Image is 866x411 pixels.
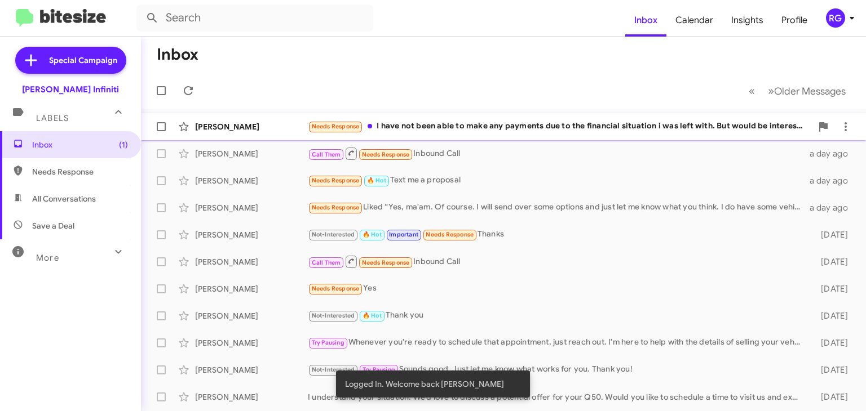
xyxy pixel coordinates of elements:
[308,120,812,133] div: I have not been able to make any payments due to the financial situation i was left with. But wou...
[807,229,857,240] div: [DATE]
[389,231,418,238] span: Important
[195,391,308,403] div: [PERSON_NAME]
[312,151,341,158] span: Call Them
[32,139,128,150] span: Inbox
[312,231,355,238] span: Not-Interested
[312,204,360,211] span: Needs Response
[308,309,807,322] div: Thank you
[312,339,344,346] span: Try Pausing
[15,47,126,74] a: Special Campaign
[195,121,308,132] div: [PERSON_NAME]
[826,8,845,28] div: RG
[312,259,341,266] span: Call Them
[195,229,308,240] div: [PERSON_NAME]
[32,166,128,177] span: Needs Response
[312,366,355,373] span: Not-Interested
[308,254,807,269] div: Inbound Call
[426,231,474,238] span: Needs Response
[195,364,308,376] div: [PERSON_NAME]
[308,336,807,349] div: Whenever you're ready to schedule that appointment, just reach out. I'm here to help with the det...
[367,177,386,184] span: 🔥 Hot
[308,201,807,214] div: Liked “Yes, ma'am. Of course. I will send over some options and just let me know what you think. ...
[308,391,807,403] div: I understand your situation. We’d love to discuss a potential offer for your Q50. Would you like ...
[195,337,308,349] div: [PERSON_NAME]
[312,177,360,184] span: Needs Response
[195,148,308,159] div: [PERSON_NAME]
[308,174,807,187] div: Text me a proposal
[749,84,755,98] span: «
[195,256,308,267] div: [PERSON_NAME]
[36,113,69,123] span: Labels
[195,283,308,294] div: [PERSON_NAME]
[36,253,59,263] span: More
[774,85,846,97] span: Older Messages
[807,175,857,186] div: a day ago
[816,8,854,28] button: RG
[308,228,807,241] div: Thanks
[722,4,772,37] a: Insights
[312,312,355,319] span: Not-Interested
[768,84,774,98] span: »
[807,256,857,267] div: [DATE]
[362,259,410,266] span: Needs Response
[742,79,762,102] button: Previous
[362,151,410,158] span: Needs Response
[308,363,807,376] div: Sounds good. Just let me know what works for you. Thank you!
[807,283,857,294] div: [DATE]
[772,4,816,37] a: Profile
[195,202,308,213] div: [PERSON_NAME]
[308,146,807,160] div: Inbound Call
[807,364,857,376] div: [DATE]
[157,46,198,64] h1: Inbox
[807,337,857,349] div: [DATE]
[308,282,807,295] div: Yes
[363,231,382,238] span: 🔥 Hot
[195,175,308,186] div: [PERSON_NAME]
[32,220,74,231] span: Save a Deal
[22,84,119,95] div: [PERSON_NAME] Infiniti
[345,378,504,390] span: Logged In. Welcome back [PERSON_NAME]
[807,391,857,403] div: [DATE]
[49,55,117,66] span: Special Campaign
[195,310,308,321] div: [PERSON_NAME]
[363,312,382,319] span: 🔥 Hot
[807,148,857,159] div: a day ago
[312,123,360,130] span: Needs Response
[743,79,852,102] nav: Page navigation example
[625,4,666,37] a: Inbox
[119,139,128,150] span: (1)
[136,5,373,32] input: Search
[666,4,722,37] a: Calendar
[807,202,857,213] div: a day ago
[312,285,360,292] span: Needs Response
[32,193,96,204] span: All Conversations
[761,79,852,102] button: Next
[807,310,857,321] div: [DATE]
